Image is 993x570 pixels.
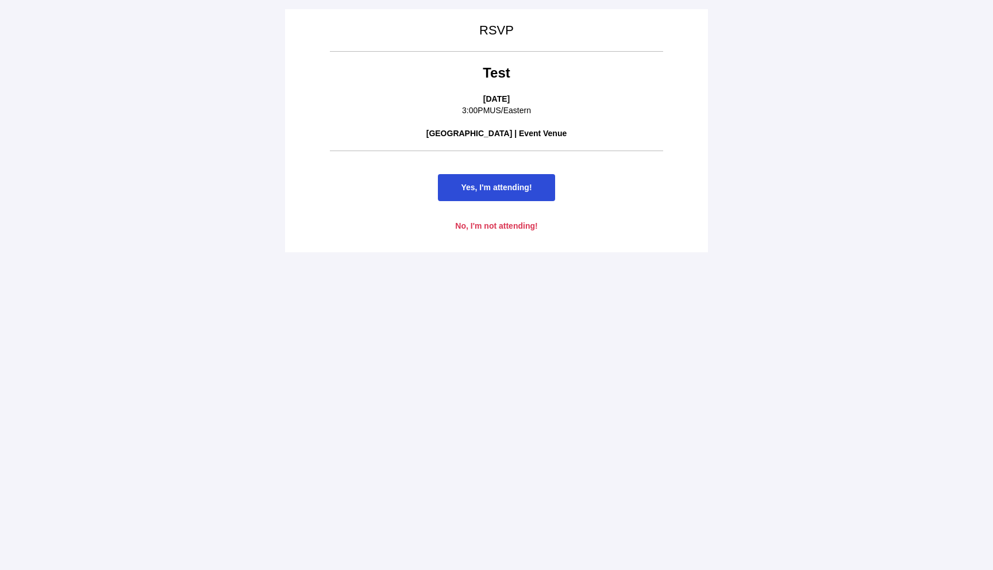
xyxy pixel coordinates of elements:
span: RSVP [479,23,514,37]
p: 3:00PMUS/Eastern [330,105,663,117]
a: No, I'm not attending! [432,213,560,240]
span: Yes, I'm attending! [461,183,532,192]
strong: [DATE] [483,94,510,103]
a: Yes, I'm attending! [438,174,555,201]
strong: [GEOGRAPHIC_DATA] | Event Venue [426,129,567,138]
span: No, I'm not attending! [455,221,537,230]
strong: Test [483,65,510,80]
